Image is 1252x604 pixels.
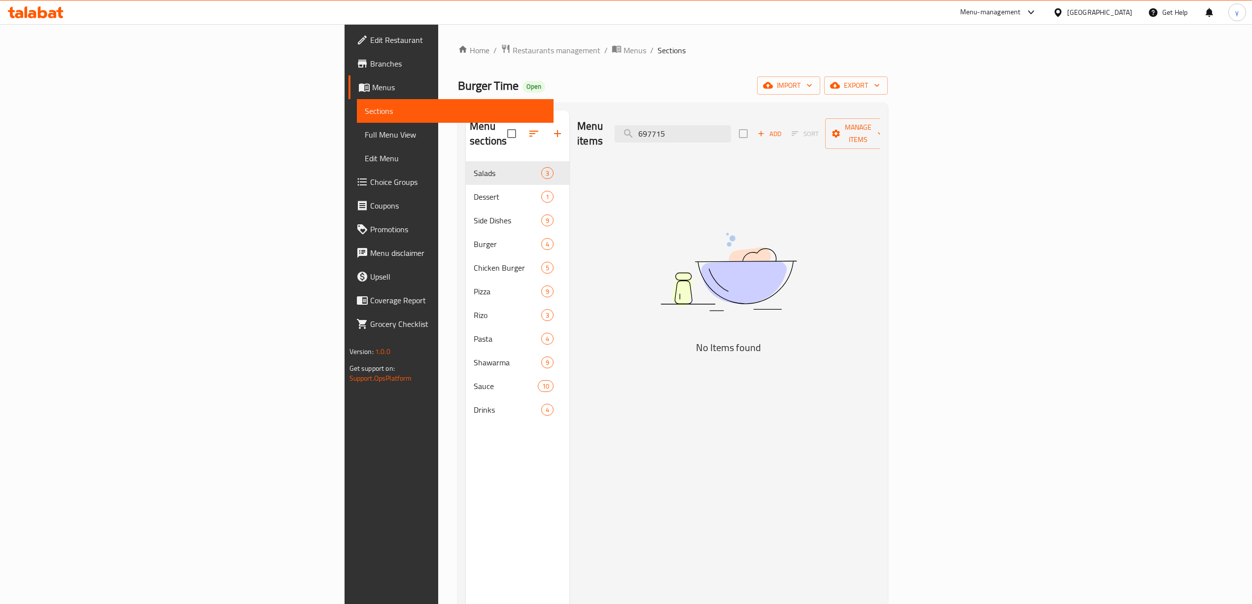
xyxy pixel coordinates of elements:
[513,44,600,56] span: Restaurants management
[541,191,554,203] div: items
[466,256,569,280] div: Chicken Burger5
[474,167,541,179] span: Salads
[370,294,546,306] span: Coverage Report
[370,318,546,330] span: Grocery Checklist
[960,6,1021,18] div: Menu-management
[785,126,825,142] span: Select section first
[348,312,554,336] a: Grocery Checklist
[522,122,546,145] span: Sort sections
[833,121,883,146] span: Manage items
[370,176,546,188] span: Choice Groups
[538,380,554,392] div: items
[466,351,569,374] div: Shawarma9
[474,214,541,226] span: Side Dishes
[474,262,541,274] span: Chicken Burger
[541,309,554,321] div: items
[756,128,783,140] span: Add
[357,123,554,146] a: Full Menu View
[370,58,546,70] span: Branches
[541,285,554,297] div: items
[348,52,554,75] a: Branches
[474,285,541,297] div: Pizza
[765,79,812,92] span: import
[348,217,554,241] a: Promotions
[348,241,554,265] a: Menu disclaimer
[542,311,553,320] span: 3
[542,287,553,296] span: 9
[541,238,554,250] div: items
[466,185,569,209] div: Dessert1
[348,28,554,52] a: Edit Restaurant
[474,191,541,203] span: Dessert
[466,209,569,232] div: Side Dishes9
[372,81,546,93] span: Menus
[348,265,554,288] a: Upsell
[542,405,553,415] span: 4
[824,76,888,95] button: export
[546,122,569,145] button: Add section
[375,345,390,358] span: 1.0.0
[466,232,569,256] div: Burger4
[348,75,554,99] a: Menus
[458,44,888,57] nav: breadcrumb
[466,303,569,327] div: Rizo3
[605,340,852,355] h5: No Items found
[357,146,554,170] a: Edit Menu
[348,288,554,312] a: Coverage Report
[541,404,554,416] div: items
[541,214,554,226] div: items
[466,161,569,185] div: Salads3
[365,152,546,164] span: Edit Menu
[542,169,553,178] span: 3
[474,380,538,392] span: Sauce
[542,240,553,249] span: 4
[466,327,569,351] div: Pasta4
[349,362,395,375] span: Get support on:
[754,126,785,142] span: Add item
[650,44,654,56] li: /
[541,262,554,274] div: items
[612,44,646,57] a: Menus
[370,247,546,259] span: Menu disclaimer
[541,167,554,179] div: items
[348,194,554,217] a: Coupons
[370,34,546,46] span: Edit Restaurant
[604,44,608,56] li: /
[538,382,553,391] span: 10
[466,398,569,422] div: Drinks4
[474,309,541,321] span: Rizo
[501,123,522,144] span: Select all sections
[542,192,553,202] span: 1
[349,372,412,385] a: Support.OpsPlatform
[370,200,546,212] span: Coupons
[466,157,569,426] nav: Menu sections
[624,44,646,56] span: Menus
[825,118,891,149] button: Manage items
[466,374,569,398] div: Sauce10
[474,333,541,345] span: Pasta
[605,207,852,337] img: dish.svg
[365,105,546,117] span: Sections
[357,99,554,123] a: Sections
[348,170,554,194] a: Choice Groups
[474,238,541,250] span: Burger
[474,404,541,416] span: Drinks
[1235,7,1239,18] span: y
[542,216,553,225] span: 9
[1067,7,1132,18] div: [GEOGRAPHIC_DATA]
[658,44,686,56] span: Sections
[365,129,546,141] span: Full Menu View
[542,334,553,344] span: 4
[542,263,553,273] span: 5
[542,358,553,367] span: 9
[349,345,374,358] span: Version:
[370,223,546,235] span: Promotions
[757,76,820,95] button: import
